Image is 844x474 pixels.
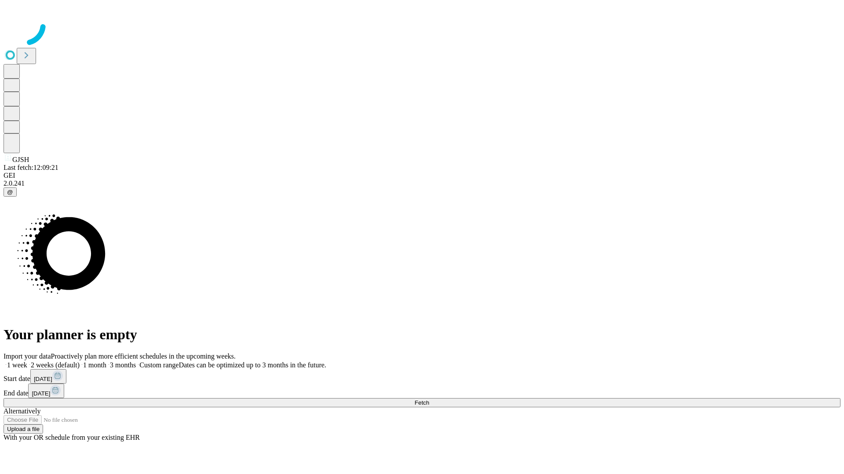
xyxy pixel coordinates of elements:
[51,352,236,360] span: Proactively plan more efficient schedules in the upcoming weeks.
[12,156,29,163] span: GJSH
[83,361,106,369] span: 1 month
[110,361,136,369] span: 3 months
[4,369,840,384] div: Start date
[28,384,64,398] button: [DATE]
[4,398,840,407] button: Fetch
[31,361,80,369] span: 2 weeks (default)
[4,187,17,197] button: @
[415,399,429,406] span: Fetch
[4,172,840,180] div: GEI
[4,164,58,171] span: Last fetch: 12:09:21
[7,361,27,369] span: 1 week
[4,434,140,441] span: With your OR schedule from your existing EHR
[139,361,178,369] span: Custom range
[4,424,43,434] button: Upload a file
[7,189,13,195] span: @
[34,376,52,382] span: [DATE]
[4,180,840,187] div: 2.0.241
[4,327,840,343] h1: Your planner is empty
[30,369,66,384] button: [DATE]
[179,361,326,369] span: Dates can be optimized up to 3 months in the future.
[4,407,40,415] span: Alternatively
[4,352,51,360] span: Import your data
[4,384,840,398] div: End date
[32,390,50,397] span: [DATE]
